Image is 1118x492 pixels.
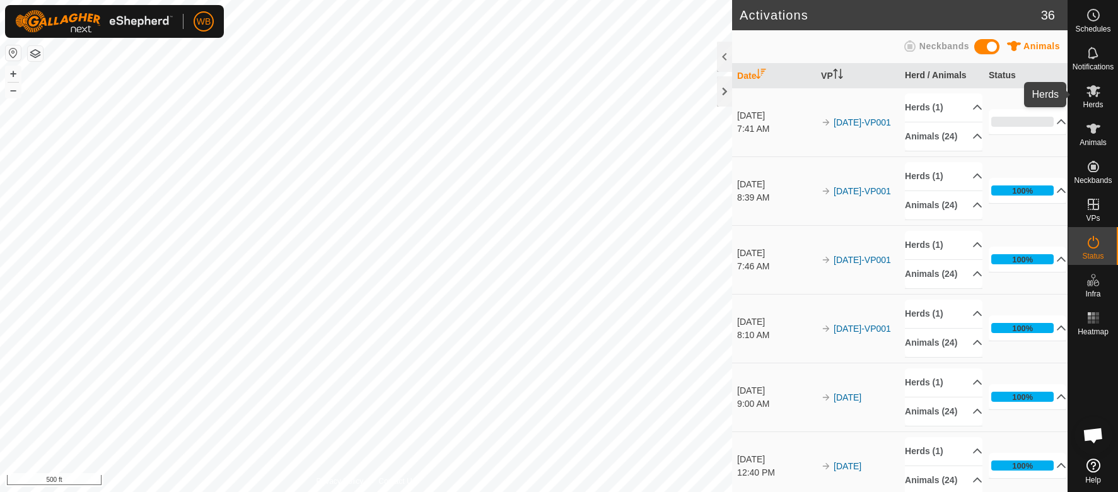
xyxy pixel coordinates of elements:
[737,122,815,136] div: 7:41 AM
[1086,214,1100,222] span: VPs
[6,45,21,61] button: Reset Map
[989,453,1066,478] p-accordion-header: 100%
[991,254,1054,264] div: 100%
[919,41,969,51] span: Neckbands
[905,397,982,426] p-accordion-header: Animals (24)
[821,324,831,334] img: arrow
[816,64,900,88] th: VP
[1080,139,1107,146] span: Animals
[1012,460,1033,472] div: 100%
[737,466,815,479] div: 12:40 PM
[821,461,831,471] img: arrow
[834,392,861,402] a: [DATE]
[905,122,982,151] p-accordion-header: Animals (24)
[991,323,1054,333] div: 100%
[1078,328,1109,336] span: Heatmap
[737,329,815,342] div: 8:10 AM
[833,71,843,81] p-sorticon: Activate to sort
[905,93,982,122] p-accordion-header: Herds (1)
[991,460,1054,471] div: 100%
[821,392,831,402] img: arrow
[905,231,982,259] p-accordion-header: Herds (1)
[1083,101,1103,108] span: Herds
[905,300,982,328] p-accordion-header: Herds (1)
[1068,454,1118,489] a: Help
[737,397,815,411] div: 9:00 AM
[740,8,1041,23] h2: Activations
[989,247,1066,272] p-accordion-header: 100%
[821,255,831,265] img: arrow
[991,392,1054,402] div: 100%
[821,117,831,127] img: arrow
[834,461,861,471] a: [DATE]
[1074,416,1112,454] a: Open chat
[6,66,21,81] button: +
[905,368,982,397] p-accordion-header: Herds (1)
[989,178,1066,203] p-accordion-header: 100%
[1085,476,1101,484] span: Help
[197,15,211,28] span: WB
[1041,6,1055,25] span: 36
[737,191,815,204] div: 8:39 AM
[905,191,982,220] p-accordion-header: Animals (24)
[905,437,982,466] p-accordion-header: Herds (1)
[737,453,815,466] div: [DATE]
[732,64,816,88] th: Date
[834,186,891,196] a: [DATE]-VP001
[821,186,831,196] img: arrow
[905,329,982,357] p-accordion-header: Animals (24)
[756,71,766,81] p-sorticon: Activate to sort
[900,64,984,88] th: Herd / Animals
[834,117,891,127] a: [DATE]-VP001
[1023,41,1060,51] span: Animals
[737,260,815,273] div: 7:46 AM
[991,185,1054,196] div: 100%
[1012,185,1033,197] div: 100%
[737,178,815,191] div: [DATE]
[1012,391,1033,403] div: 100%
[737,247,815,260] div: [DATE]
[834,324,891,334] a: [DATE]-VP001
[6,83,21,98] button: –
[991,117,1054,127] div: 0%
[905,162,982,190] p-accordion-header: Herds (1)
[737,109,815,122] div: [DATE]
[1073,63,1114,71] span: Notifications
[737,315,815,329] div: [DATE]
[989,384,1066,409] p-accordion-header: 100%
[1074,177,1112,184] span: Neckbands
[1012,322,1033,334] div: 100%
[905,260,982,288] p-accordion-header: Animals (24)
[1012,254,1033,266] div: 100%
[989,109,1066,134] p-accordion-header: 0%
[28,46,43,61] button: Map Layers
[1085,290,1100,298] span: Infra
[737,384,815,397] div: [DATE]
[378,476,416,487] a: Contact Us
[984,64,1068,88] th: Status
[1075,25,1110,33] span: Schedules
[317,476,364,487] a: Privacy Policy
[1082,252,1103,260] span: Status
[989,315,1066,341] p-accordion-header: 100%
[15,10,173,33] img: Gallagher Logo
[834,255,891,265] a: [DATE]-VP001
